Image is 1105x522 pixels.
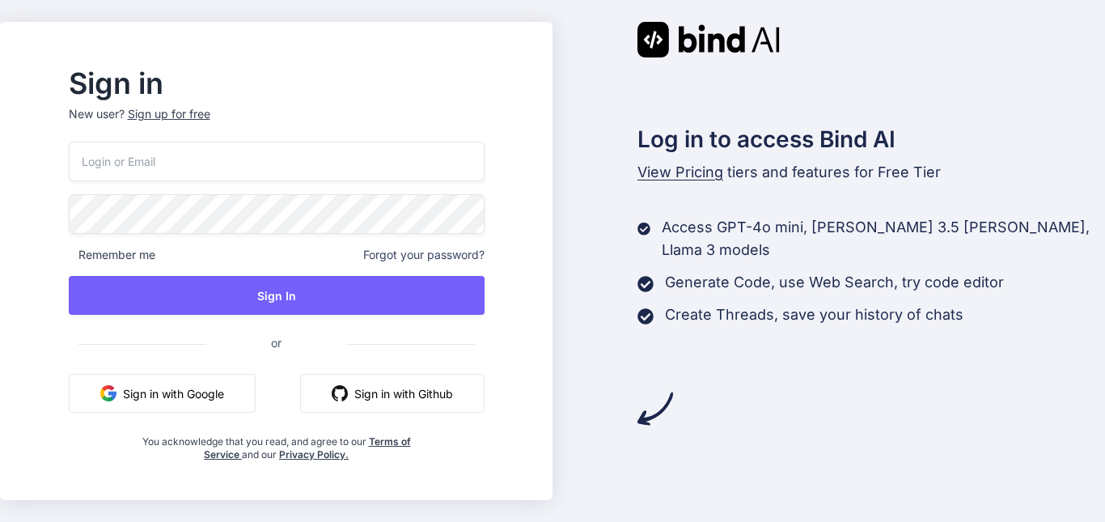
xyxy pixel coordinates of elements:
[69,106,485,142] p: New user?
[279,448,349,460] a: Privacy Policy.
[69,276,485,315] button: Sign In
[637,391,673,427] img: arrow
[662,216,1105,261] p: Access GPT-4o mini, [PERSON_NAME] 3.5 [PERSON_NAME], Llama 3 models
[100,385,116,401] img: google
[332,385,348,401] img: github
[69,374,256,413] button: Sign in with Google
[69,142,485,181] input: Login or Email
[637,161,1105,184] p: tiers and features for Free Tier
[128,106,210,122] div: Sign up for free
[206,323,346,363] span: or
[300,374,485,413] button: Sign in with Github
[637,22,780,57] img: Bind AI logo
[665,303,963,326] p: Create Threads, save your history of chats
[637,122,1105,156] h2: Log in to access Bind AI
[363,247,485,263] span: Forgot your password?
[637,163,723,180] span: View Pricing
[69,70,485,96] h2: Sign in
[204,435,411,460] a: Terms of Service
[69,247,155,263] span: Remember me
[138,426,415,461] div: You acknowledge that you read, and agree to our and our
[665,271,1004,294] p: Generate Code, use Web Search, try code editor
